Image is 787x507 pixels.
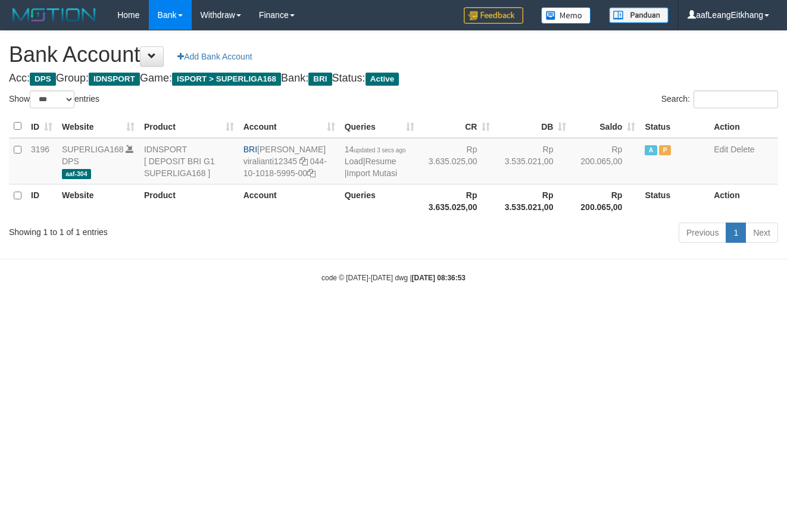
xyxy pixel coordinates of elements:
th: Rp 3.535.021,00 [495,184,571,218]
span: 14 [345,145,406,154]
th: Account: activate to sort column ascending [239,115,340,138]
label: Search: [661,90,778,108]
span: BRI [243,145,257,154]
a: Delete [730,145,754,154]
a: Load [345,157,363,166]
td: Rp 3.635.025,00 [419,138,495,184]
th: Status [640,184,709,218]
a: Add Bank Account [170,46,260,67]
small: code © [DATE]-[DATE] dwg | [321,274,466,282]
td: IDNSPORT [ DEPOSIT BRI G1 SUPERLIGA168 ] [139,138,239,184]
span: Active [645,145,657,155]
strong: [DATE] 08:36:53 [412,274,466,282]
input: Search: [694,90,778,108]
td: Rp 3.535.021,00 [495,138,571,184]
th: Website: activate to sort column ascending [57,115,139,138]
img: Button%20Memo.svg [541,7,591,24]
th: Action [709,184,778,218]
h1: Bank Account [9,43,778,67]
a: Copy 044101018599500 to clipboard [307,168,316,178]
th: ID: activate to sort column ascending [26,115,57,138]
div: Showing 1 to 1 of 1 entries [9,221,319,238]
th: Account [239,184,340,218]
a: Import Mutasi [346,168,397,178]
a: Edit [714,145,728,154]
td: [PERSON_NAME] 044-10-1018-5995-00 [239,138,340,184]
th: DB: activate to sort column ascending [495,115,571,138]
a: 1 [726,223,746,243]
a: viralianti12345 [243,157,297,166]
th: CR: activate to sort column ascending [419,115,495,138]
span: updated 3 secs ago [354,147,405,154]
img: panduan.png [609,7,669,23]
span: ISPORT > SUPERLIGA168 [172,73,281,86]
a: SUPERLIGA168 [62,145,124,154]
th: Status [640,115,709,138]
td: 3196 [26,138,57,184]
a: Previous [679,223,726,243]
span: IDNSPORT [89,73,140,86]
th: Saldo: activate to sort column ascending [571,115,640,138]
th: Product [139,184,239,218]
a: Resume [365,157,396,166]
span: BRI [308,73,332,86]
th: Product: activate to sort column ascending [139,115,239,138]
th: Action [709,115,778,138]
span: Active [366,73,399,86]
th: Rp 200.065,00 [571,184,640,218]
td: Rp 200.065,00 [571,138,640,184]
th: ID [26,184,57,218]
img: Feedback.jpg [464,7,523,24]
th: Queries [340,184,419,218]
img: MOTION_logo.png [9,6,99,24]
td: DPS [57,138,139,184]
label: Show entries [9,90,99,108]
th: Website [57,184,139,218]
a: Next [745,223,778,243]
span: Paused [659,145,671,155]
span: | | [345,145,406,178]
th: Rp 3.635.025,00 [419,184,495,218]
th: Queries: activate to sort column ascending [340,115,419,138]
select: Showentries [30,90,74,108]
span: aaf-304 [62,169,91,179]
span: DPS [30,73,56,86]
h4: Acc: Group: Game: Bank: Status: [9,73,778,84]
a: Copy viralianti12345 to clipboard [299,157,308,166]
